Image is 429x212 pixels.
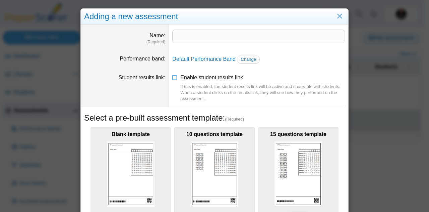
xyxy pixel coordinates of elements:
a: Default Performance Band [172,56,236,62]
h5: Select a pre-built assessment template: [84,112,345,124]
a: Close [334,11,345,22]
dfn: (Required) [84,39,165,45]
label: Student results link [119,75,166,80]
img: scan_sheet_blank.png [107,141,155,206]
label: Name [149,33,165,38]
span: Enable student results link [180,75,345,102]
img: scan_sheet_15_questions.png [274,141,322,206]
span: (Required) [225,117,244,122]
a: Change [237,55,260,64]
div: If this is enabled, the student results link will be active and shareable with students. When a s... [180,84,345,102]
b: Blank template [112,131,150,137]
img: scan_sheet_10_questions.png [191,141,238,206]
div: Adding a new assessment [81,9,348,25]
label: Performance band [120,56,165,61]
span: Change [241,57,256,62]
b: 15 questions template [270,131,326,137]
b: 10 questions template [186,131,243,137]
